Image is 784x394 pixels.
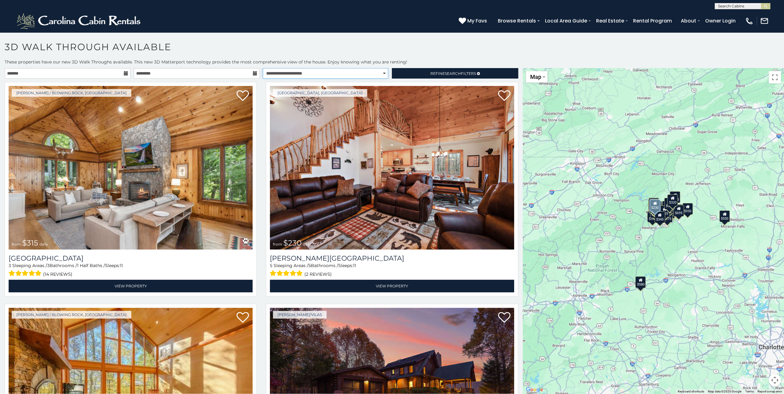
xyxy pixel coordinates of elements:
a: About [678,15,699,26]
a: Chimney Island from $315 daily [9,86,253,250]
span: Search [445,71,461,76]
span: Map [530,74,541,80]
a: Add to favorites [498,311,510,324]
div: $930 [682,203,693,215]
a: Open this area in Google Maps (opens a new window) [524,386,545,394]
span: 5 [308,263,311,268]
a: [PERSON_NAME] / Blowing Rock, [GEOGRAPHIC_DATA] [12,89,131,97]
a: [PERSON_NAME][GEOGRAPHIC_DATA] [270,254,514,262]
div: $580 [635,276,646,288]
div: $375 [662,210,672,222]
span: $315 [22,238,38,247]
div: $345 [654,211,665,223]
span: My Favs [467,17,487,25]
div: $565 [664,197,675,209]
span: daily [39,242,48,246]
a: View Property [9,280,253,292]
a: [GEOGRAPHIC_DATA] [9,254,253,262]
span: 1 Half Baths / [77,263,105,268]
div: Sleeping Areas / Bathrooms / Sleeps: [270,262,514,278]
img: phone-regular-white.png [745,17,754,25]
a: Rental Program [630,15,675,26]
a: Real Estate [593,15,627,26]
div: $525 [670,191,680,203]
div: Sleeping Areas / Bathrooms / Sleeps: [9,262,253,278]
span: 3 [47,263,50,268]
span: 3 [9,263,11,268]
div: $695 [673,205,684,217]
span: 5 [270,263,272,268]
button: Map camera controls [769,374,781,386]
span: Refine Filters [430,71,476,76]
a: View Property [270,280,514,292]
a: [PERSON_NAME] / Blowing Rock, [GEOGRAPHIC_DATA] [12,311,131,319]
button: Change map style [526,71,547,83]
span: (2 reviews) [304,270,332,278]
img: White-1-2.png [15,12,143,30]
img: Chimney Island [9,86,253,250]
a: Owner Login [702,15,739,26]
h3: Chimney Island [9,254,253,262]
a: Local Area Guide [542,15,590,26]
div: $325 [659,205,670,217]
div: $325 [648,198,659,209]
div: $320 [667,194,678,206]
h3: Rudolph Resort [270,254,514,262]
div: $315 [668,205,678,217]
a: [PERSON_NAME]/Vilas [273,311,327,319]
span: from [273,242,282,246]
span: (14 reviews) [43,270,72,278]
button: Keyboard shortcuts [678,389,704,394]
a: Browse Rentals [495,15,539,26]
a: [GEOGRAPHIC_DATA], [GEOGRAPHIC_DATA] [273,89,367,97]
div: $480 [668,205,678,216]
img: mail-regular-white.png [760,17,769,25]
a: Terms (opens in new tab) [745,390,754,393]
img: Rudolph Resort [270,86,514,250]
div: $395 [648,201,659,212]
span: Map data ©2025 Google [708,390,741,393]
a: My Favs [459,17,489,25]
span: $230 [283,238,302,247]
a: Add to favorites [237,311,249,324]
a: RefineSearchFilters [392,68,518,79]
div: $310 [648,198,659,210]
div: $550 [719,210,730,222]
a: Add to favorites [237,90,249,103]
span: from [12,242,21,246]
span: daily [303,242,311,246]
div: $230 [649,199,660,212]
img: Google [524,386,545,394]
a: Add to favorites [498,90,510,103]
span: 11 [353,263,356,268]
a: Report a map error [758,390,782,393]
span: 11 [120,263,123,268]
a: Rudolph Resort from $230 daily [270,86,514,250]
button: Toggle fullscreen view [769,71,781,83]
div: $325 [648,199,659,210]
div: $355 [647,211,657,222]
